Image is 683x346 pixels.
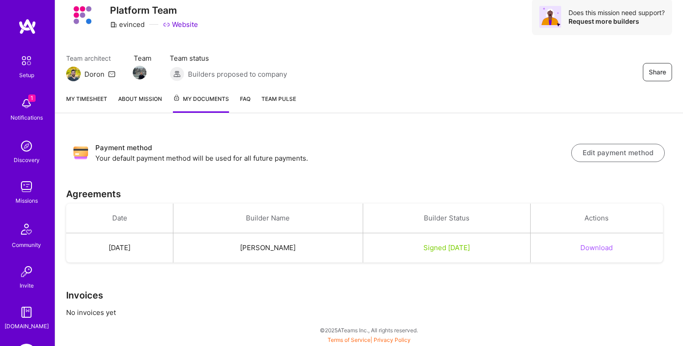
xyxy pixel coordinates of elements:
[580,243,613,252] button: Download
[643,63,672,81] button: Share
[66,204,173,233] th: Date
[170,67,184,81] img: Builders proposed to company
[539,6,561,28] img: Avatar
[163,20,198,29] a: Website
[134,53,151,63] span: Team
[73,146,88,160] img: Payment method
[66,189,672,199] h3: Agreements
[66,233,173,263] td: [DATE]
[173,233,363,263] td: [PERSON_NAME]
[19,70,34,80] div: Setup
[649,68,666,77] span: Share
[17,303,36,321] img: guide book
[568,8,665,17] div: Does this mission need support?
[16,218,37,240] img: Community
[363,204,530,233] th: Builder Status
[173,94,229,113] a: My Documents
[18,18,36,35] img: logo
[66,67,81,81] img: Team Architect
[571,144,665,162] button: Edit payment method
[108,70,115,78] i: icon Mail
[5,321,49,331] div: [DOMAIN_NAME]
[17,51,36,70] img: setup
[374,336,411,343] a: Privacy Policy
[14,155,40,165] div: Discovery
[173,204,363,233] th: Builder Name
[261,95,296,102] span: Team Pulse
[17,262,36,281] img: Invite
[170,53,287,63] span: Team status
[10,113,43,122] div: Notifications
[173,94,229,104] span: My Documents
[110,5,198,16] h3: Platform Team
[66,308,672,317] p: No invoices yet
[530,204,663,233] th: Actions
[374,243,519,252] div: Signed [DATE]
[568,17,665,26] div: Request more builders
[12,240,41,250] div: Community
[28,94,36,102] span: 1
[188,69,287,79] span: Builders proposed to company
[17,178,36,196] img: teamwork
[84,69,104,79] div: Doron
[20,281,34,290] div: Invite
[95,142,571,153] h3: Payment method
[134,65,146,80] a: Team Member Avatar
[240,94,250,113] a: FAQ
[328,336,411,343] span: |
[55,319,683,341] div: © 2025 ATeams Inc., All rights reserved.
[110,21,117,28] i: icon CompanyGray
[66,53,115,63] span: Team architect
[66,290,672,301] h3: Invoices
[17,94,36,113] img: bell
[95,153,571,163] p: Your default payment method will be used for all future payments.
[66,94,107,113] a: My timesheet
[110,20,145,29] div: evinced
[16,196,38,205] div: Missions
[17,137,36,155] img: discovery
[328,336,370,343] a: Terms of Service
[133,66,146,79] img: Team Member Avatar
[118,94,162,113] a: About Mission
[261,94,296,113] a: Team Pulse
